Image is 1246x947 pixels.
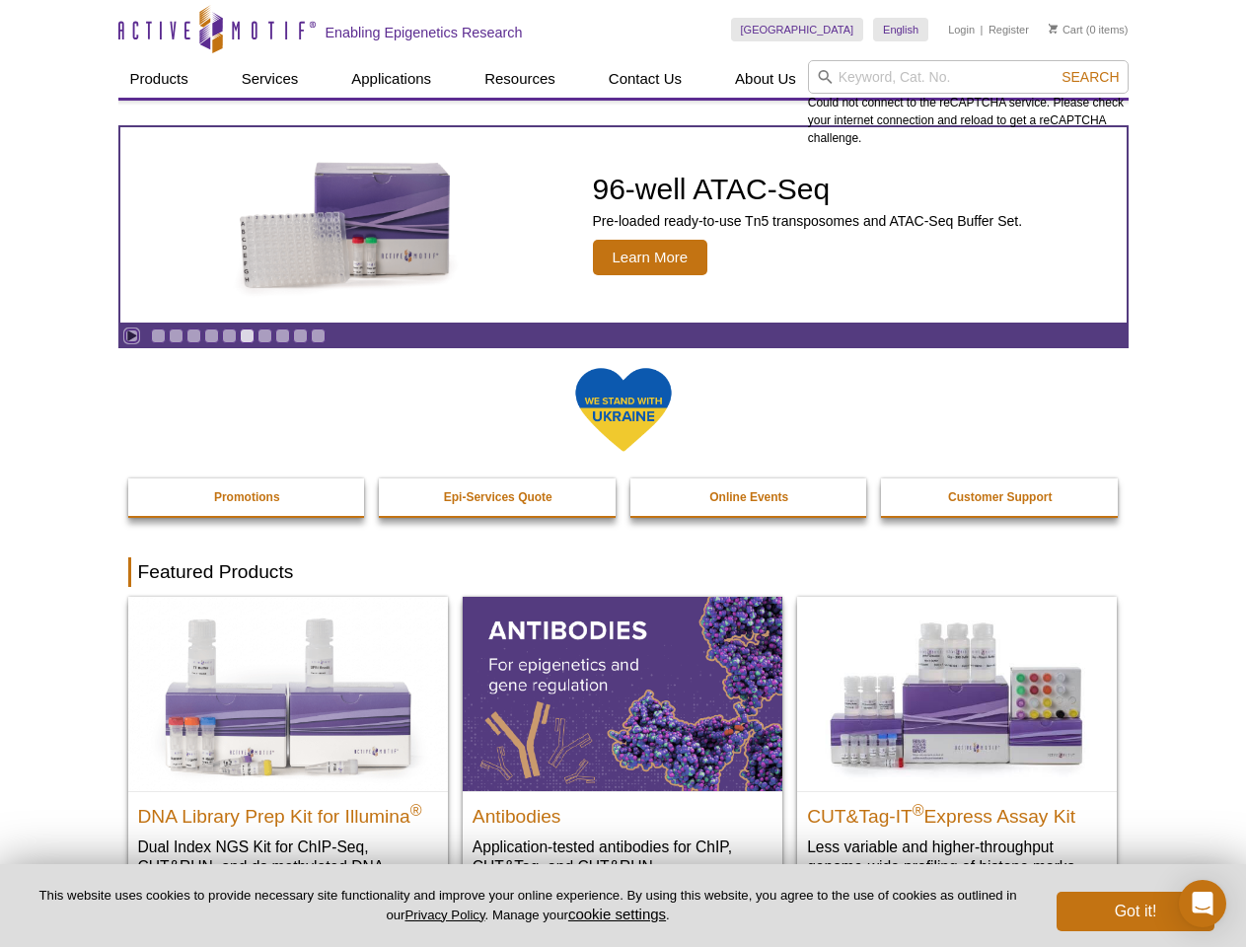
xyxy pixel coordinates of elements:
a: Go to slide 10 [311,328,326,343]
a: Active Motif Kit photo 96-well ATAC-Seq Pre-loaded ready-to-use Tn5 transposomes and ATAC-Seq Buf... [120,127,1127,323]
a: CUT&Tag-IT® Express Assay Kit CUT&Tag-IT®Express Assay Kit Less variable and higher-throughput ge... [797,597,1117,896]
a: Epi-Services Quote [379,478,618,516]
a: About Us [723,60,808,98]
p: Less variable and higher-throughput genome-wide profiling of histone marks​. [807,837,1107,877]
p: Pre-loaded ready-to-use Tn5 transposomes and ATAC-Seq Buffer Set. [593,212,1023,230]
li: | [981,18,984,41]
h2: CUT&Tag-IT Express Assay Kit [807,797,1107,827]
a: Go to slide 8 [275,328,290,343]
h2: DNA Library Prep Kit for Illumina [138,797,438,827]
img: We Stand With Ukraine [574,366,673,454]
div: Open Intercom Messenger [1179,880,1226,927]
span: Search [1062,69,1119,85]
a: DNA Library Prep Kit for Illumina DNA Library Prep Kit for Illumina® Dual Index NGS Kit for ChIP-... [128,597,448,915]
a: Go to slide 1 [151,328,166,343]
a: Go to slide 7 [257,328,272,343]
a: Promotions [128,478,367,516]
p: Dual Index NGS Kit for ChIP-Seq, CUT&RUN, and ds methylated DNA assays. [138,837,438,897]
img: DNA Library Prep Kit for Illumina [128,597,448,790]
sup: ® [410,801,422,818]
a: English [873,18,928,41]
a: Go to slide 4 [204,328,219,343]
strong: Online Events [709,490,788,504]
h2: Enabling Epigenetics Research [326,24,523,41]
button: cookie settings [568,906,666,922]
a: Contact Us [597,60,694,98]
strong: Customer Support [948,490,1052,504]
input: Keyword, Cat. No. [808,60,1129,94]
h2: 96-well ATAC-Seq [593,175,1023,204]
button: Got it! [1057,892,1214,931]
h2: Antibodies [473,797,772,827]
a: Go to slide 2 [169,328,183,343]
a: [GEOGRAPHIC_DATA] [731,18,864,41]
a: All Antibodies Antibodies Application-tested antibodies for ChIP, CUT&Tag, and CUT&RUN. [463,597,782,896]
h2: Featured Products [128,557,1119,587]
span: Learn More [593,240,708,275]
a: Privacy Policy [404,908,484,922]
p: Application-tested antibodies for ChIP, CUT&Tag, and CUT&RUN. [473,837,772,877]
img: CUT&Tag-IT® Express Assay Kit [797,597,1117,790]
sup: ® [913,801,924,818]
a: Customer Support [881,478,1120,516]
article: 96-well ATAC-Seq [120,127,1127,323]
a: Online Events [630,478,869,516]
div: Could not connect to the reCAPTCHA service. Please check your internet connection and reload to g... [808,60,1129,147]
button: Search [1056,68,1125,86]
a: Go to slide 5 [222,328,237,343]
strong: Promotions [214,490,280,504]
a: Resources [473,60,567,98]
li: (0 items) [1049,18,1129,41]
strong: Epi-Services Quote [444,490,552,504]
img: All Antibodies [463,597,782,790]
img: Active Motif Kit photo [223,151,470,299]
a: Go to slide 3 [186,328,201,343]
a: Toggle autoplay [124,328,139,343]
a: Products [118,60,200,98]
a: Register [989,23,1029,36]
a: Go to slide 9 [293,328,308,343]
a: Go to slide 6 [240,328,255,343]
a: Login [948,23,975,36]
a: Services [230,60,311,98]
a: Cart [1049,23,1083,36]
p: This website uses cookies to provide necessary site functionality and improve your online experie... [32,887,1024,924]
img: Your Cart [1049,24,1058,34]
a: Applications [339,60,443,98]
